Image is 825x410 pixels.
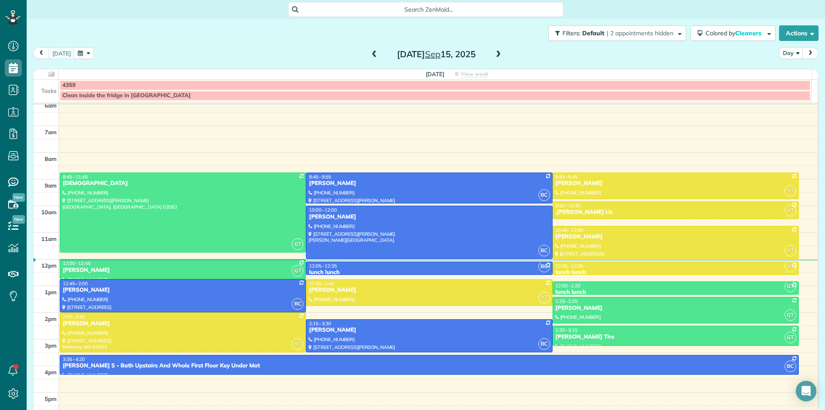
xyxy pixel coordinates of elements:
[538,292,550,303] span: YT
[544,25,686,41] a: Filters: Default | 2 appointments hidden
[382,49,490,59] h2: [DATE] 15, 2025
[63,281,88,287] span: 12:45 - 2:00
[63,174,88,180] span: 8:45 - 11:45
[309,207,337,213] span: 10:00 - 12:00
[309,269,550,276] div: lunch lunch
[45,315,57,322] span: 2pm
[556,327,578,333] span: 2:30 - 3:15
[41,262,57,269] span: 12pm
[49,47,75,59] button: [DATE]
[292,238,303,250] span: GT
[785,245,796,256] span: YT
[309,321,331,327] span: 2:15 - 3:30
[802,47,819,59] button: next
[63,356,85,362] span: 3:35 - 4:20
[292,298,303,310] span: BC
[45,342,57,349] span: 3pm
[555,180,796,187] div: [PERSON_NAME]
[63,314,85,320] span: 2:00 - 3:30
[309,213,550,221] div: [PERSON_NAME]
[785,261,796,272] span: YT
[62,362,796,370] div: [PERSON_NAME] S - Bath Upstairs And Whole First Floor Key Under Mat
[62,320,303,327] div: [PERSON_NAME]
[548,25,686,41] button: Filters: Default | 2 appointments hidden
[691,25,776,41] button: Colored byCleaners
[309,263,337,269] span: 12:05 - 12:35
[45,182,57,189] span: 9am
[33,47,49,59] button: prev
[555,233,796,240] div: [PERSON_NAME]
[556,174,578,180] span: 8:45 - 9:45
[785,332,796,343] span: GT
[12,193,25,202] span: New
[779,47,803,59] button: Day
[309,287,550,294] div: [PERSON_NAME]
[45,129,57,136] span: 7am
[785,205,796,216] span: YT
[538,261,550,272] span: BC
[45,102,57,109] span: 6am
[607,29,673,37] span: | 2 appointments hidden
[555,305,796,312] div: [PERSON_NAME]
[12,215,25,224] span: New
[538,189,550,201] span: BC
[425,49,440,59] span: Sep
[735,29,763,37] span: Cleaners
[309,180,550,187] div: [PERSON_NAME]
[556,227,584,233] span: 10:45 - 12:00
[62,267,303,274] div: [PERSON_NAME]
[309,174,331,180] span: 8:45 - 9:55
[785,281,796,292] span: GT
[426,71,444,77] span: [DATE]
[556,298,578,304] span: 1:25 - 2:25
[292,265,303,277] span: GT
[45,369,57,376] span: 4pm
[555,289,796,296] div: lunch lunch
[582,29,605,37] span: Default
[41,209,57,216] span: 10am
[45,289,57,296] span: 1pm
[41,235,57,242] span: 11am
[292,338,303,350] span: YT
[556,283,581,289] span: 12:50 - 1:20
[706,29,764,37] span: Colored by
[796,381,816,401] div: Open Intercom Messenger
[555,209,796,216] div: ,[PERSON_NAME] Llc
[562,29,581,37] span: Filters:
[62,287,303,294] div: [PERSON_NAME]
[63,260,91,266] span: 12:00 - 12:45
[556,203,581,209] span: 9:50 - 10:30
[785,361,796,372] span: BC
[555,333,796,341] div: [PERSON_NAME] Tire
[45,155,57,162] span: 8am
[62,92,191,99] span: Clean inside the fridge in [GEOGRAPHIC_DATA]
[785,185,796,197] span: YT
[556,263,584,269] span: 12:05 - 12:35
[461,71,488,77] span: View week
[538,245,550,256] span: BC
[62,180,303,187] div: [DEMOGRAPHIC_DATA]
[538,338,550,350] span: BC
[555,269,796,276] div: lunch lunch
[45,395,57,402] span: 5pm
[62,82,76,89] span: 4359
[309,281,334,287] span: 12:45 - 1:45
[309,327,550,334] div: [PERSON_NAME]
[785,309,796,321] span: GT
[779,25,819,41] button: Actions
